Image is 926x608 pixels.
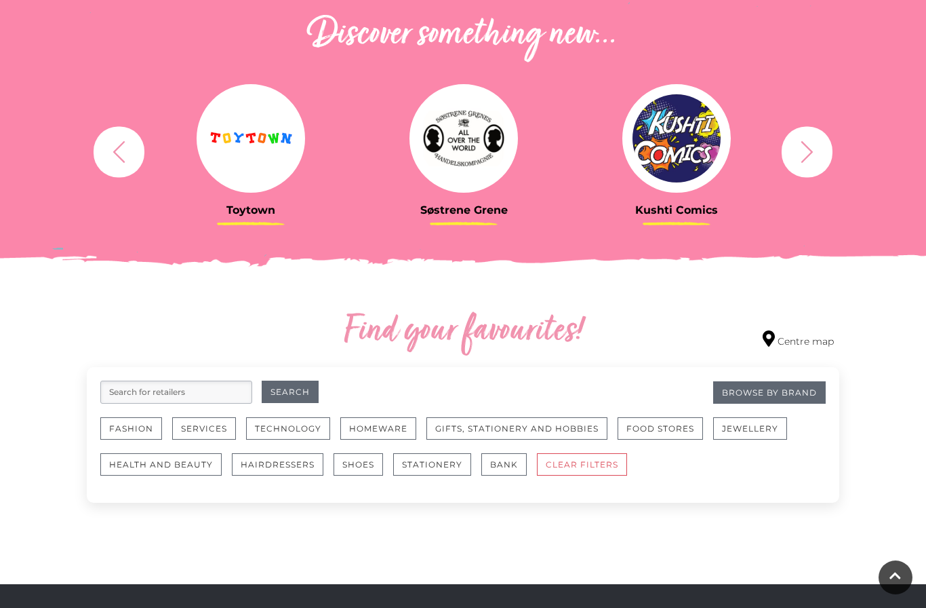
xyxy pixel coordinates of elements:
a: Gifts, Stationery and Hobbies [426,417,618,453]
a: Stationery [393,453,481,489]
a: Browse By Brand [713,381,826,404]
button: Stationery [393,453,471,476]
h3: Toytown [155,204,347,216]
button: Food Stores [618,417,703,440]
a: Technology [246,417,340,453]
a: Bank [481,453,537,489]
a: Centre map [763,330,834,349]
h3: Søstrene Grene [367,204,560,216]
button: Jewellery [713,417,787,440]
a: Søstrene Grene [367,84,560,216]
h2: Discover something new... [87,14,839,57]
button: Search [262,381,319,403]
a: Kushti Comics [580,84,773,216]
a: Hairdressers [232,453,334,489]
button: Bank [481,453,527,476]
a: Toytown [155,84,347,216]
a: Services [172,417,246,453]
button: CLEAR FILTERS [537,453,627,476]
h2: Find your favourites! [216,310,710,354]
a: Fashion [100,417,172,453]
a: Homeware [340,417,426,453]
button: Hairdressers [232,453,323,476]
button: Services [172,417,236,440]
h3: Kushti Comics [580,204,773,216]
a: Shoes [334,453,393,489]
button: Gifts, Stationery and Hobbies [426,417,607,440]
a: Jewellery [713,417,797,453]
a: Health and Beauty [100,453,232,489]
a: Food Stores [618,417,713,453]
input: Search for retailers [100,381,252,404]
a: CLEAR FILTERS [537,453,637,489]
button: Fashion [100,417,162,440]
button: Health and Beauty [100,453,222,476]
button: Shoes [334,453,383,476]
button: Homeware [340,417,416,440]
button: Technology [246,417,330,440]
